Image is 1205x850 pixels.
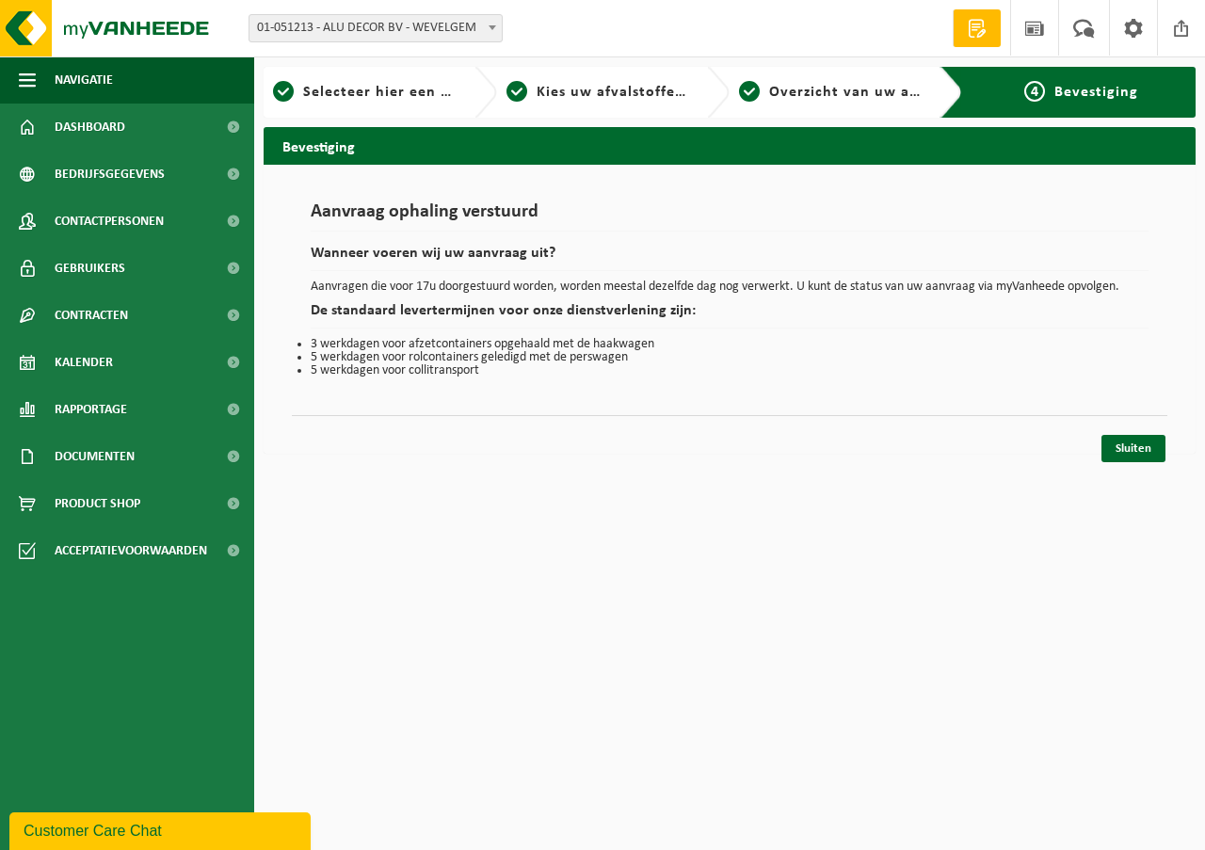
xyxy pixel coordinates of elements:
span: Contactpersonen [55,198,164,245]
span: Bevestiging [1054,85,1138,100]
span: 1 [273,81,294,102]
h2: Wanneer voeren wij uw aanvraag uit? [311,246,1149,271]
span: Kalender [55,339,113,386]
span: Documenten [55,433,135,480]
span: 3 [739,81,760,102]
span: 4 [1024,81,1045,102]
span: Contracten [55,292,128,339]
a: 2Kies uw afvalstoffen en recipiënten [506,81,693,104]
iframe: chat widget [9,809,314,850]
span: Dashboard [55,104,125,151]
span: Kies uw afvalstoffen en recipiënten [537,85,795,100]
span: Bedrijfsgegevens [55,151,165,198]
li: 3 werkdagen voor afzetcontainers opgehaald met de haakwagen [311,338,1149,351]
span: Selecteer hier een vestiging [303,85,506,100]
h2: Bevestiging [264,127,1196,164]
h1: Aanvraag ophaling verstuurd [311,202,1149,232]
span: 2 [506,81,527,102]
li: 5 werkdagen voor collitransport [311,364,1149,377]
span: Product Shop [55,480,140,527]
a: 3Overzicht van uw aanvraag [739,81,925,104]
a: Sluiten [1101,435,1165,462]
h2: De standaard levertermijnen voor onze dienstverlening zijn: [311,303,1149,329]
span: Acceptatievoorwaarden [55,527,207,574]
li: 5 werkdagen voor rolcontainers geledigd met de perswagen [311,351,1149,364]
span: Navigatie [55,56,113,104]
span: Gebruikers [55,245,125,292]
span: Rapportage [55,386,127,433]
a: 1Selecteer hier een vestiging [273,81,459,104]
p: Aanvragen die voor 17u doorgestuurd worden, worden meestal dezelfde dag nog verwerkt. U kunt de s... [311,281,1149,294]
span: 01-051213 - ALU DECOR BV - WEVELGEM [249,15,502,41]
span: 01-051213 - ALU DECOR BV - WEVELGEM [249,14,503,42]
span: Overzicht van uw aanvraag [769,85,968,100]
